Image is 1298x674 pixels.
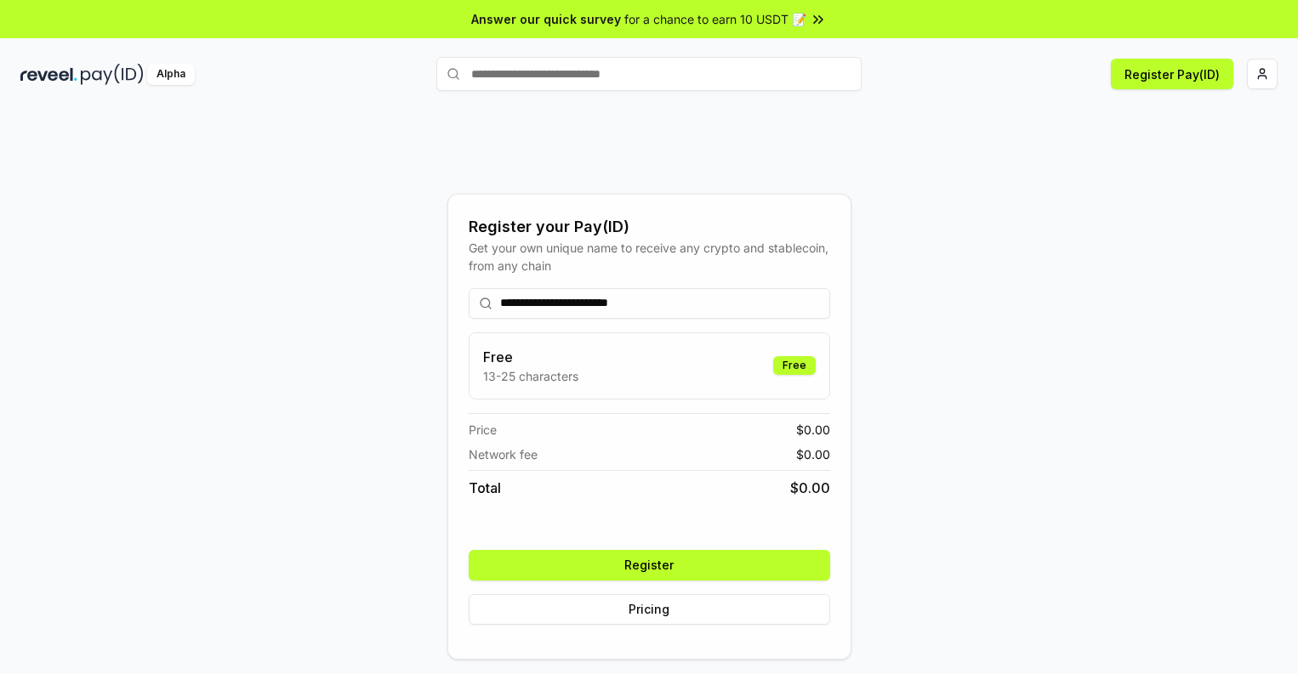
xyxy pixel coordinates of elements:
[469,239,830,275] div: Get your own unique name to receive any crypto and stablecoin, from any chain
[483,347,578,367] h3: Free
[796,421,830,439] span: $ 0.00
[469,421,497,439] span: Price
[471,10,621,28] span: Answer our quick survey
[773,356,816,375] div: Free
[796,445,830,463] span: $ 0.00
[469,550,830,581] button: Register
[469,215,830,239] div: Register your Pay(ID)
[469,478,501,498] span: Total
[469,594,830,625] button: Pricing
[1111,59,1233,89] button: Register Pay(ID)
[624,10,806,28] span: for a chance to earn 10 USDT 📝
[469,445,538,463] span: Network fee
[483,367,578,385] p: 13-25 characters
[20,64,77,85] img: reveel_dark
[81,64,144,85] img: pay_id
[790,478,830,498] span: $ 0.00
[147,64,195,85] div: Alpha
